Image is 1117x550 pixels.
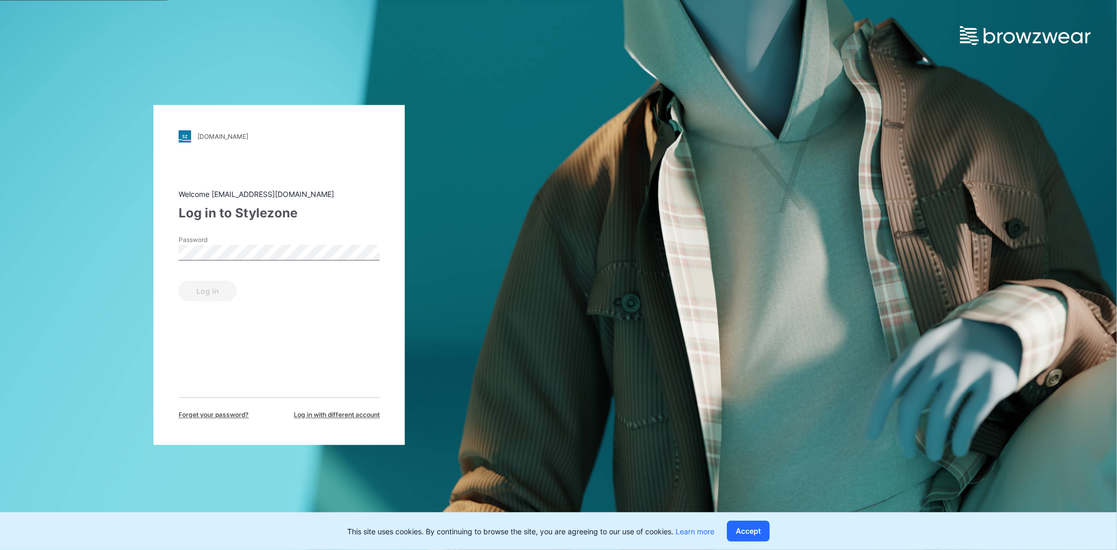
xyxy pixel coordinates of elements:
label: Password [179,236,252,245]
a: [DOMAIN_NAME] [179,130,380,143]
a: Learn more [676,527,714,536]
button: Accept [727,521,770,542]
div: Log in to Stylezone [179,204,380,223]
span: Log in with different account [294,411,380,420]
div: Welcome [EMAIL_ADDRESS][DOMAIN_NAME] [179,189,380,200]
div: [DOMAIN_NAME] [197,133,248,140]
img: browzwear-logo.e42bd6dac1945053ebaf764b6aa21510.svg [960,26,1091,45]
p: This site uses cookies. By continuing to browse the site, you are agreeing to our use of cookies. [347,526,714,537]
span: Forget your password? [179,411,249,420]
img: stylezone-logo.562084cfcfab977791bfbf7441f1a819.svg [179,130,191,143]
